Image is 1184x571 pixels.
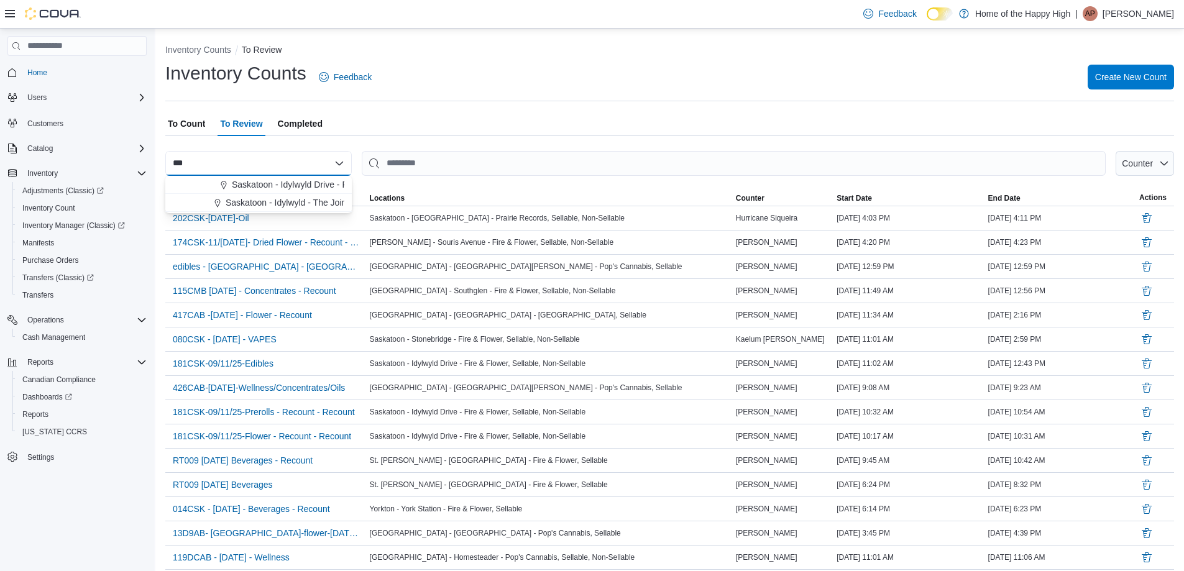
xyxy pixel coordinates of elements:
[986,526,1137,541] div: [DATE] 4:39 PM
[1085,6,1095,21] span: AP
[1139,404,1154,419] button: Delete
[168,548,295,567] button: 119DCAB - [DATE] - Wellness
[1122,158,1153,168] span: Counter
[736,334,825,344] span: Kaelum [PERSON_NAME]
[834,453,985,468] div: [DATE] 9:45 AM
[12,234,152,252] button: Manifests
[12,406,152,423] button: Reports
[2,89,152,106] button: Users
[367,283,733,298] div: [GEOGRAPHIC_DATA] - Southglen - Fire & Flower, Sellable, Non-Sellable
[834,259,985,274] div: [DATE] 12:59 PM
[25,7,81,20] img: Cova
[168,451,318,470] button: RT009 [DATE] Beverages - Recount
[168,257,365,276] button: edibles - [GEOGRAPHIC_DATA] - [GEOGRAPHIC_DATA][PERSON_NAME] - [GEOGRAPHIC_DATA] - [GEOGRAPHIC_DATA]
[12,182,152,199] a: Adjustments (Classic)
[1139,429,1154,444] button: Delete
[17,372,147,387] span: Canadian Compliance
[168,500,335,518] button: 014CSK - [DATE] - Beverages - Recount
[22,221,125,231] span: Inventory Manager (Classic)
[837,193,872,203] span: Start Date
[367,308,733,322] div: [GEOGRAPHIC_DATA] - [GEOGRAPHIC_DATA] - [GEOGRAPHIC_DATA], Sellable
[220,111,262,136] span: To Review
[736,262,797,272] span: [PERSON_NAME]
[367,550,733,565] div: [GEOGRAPHIC_DATA] - Homesteader - Pop's Cannabis, Sellable, Non-Sellable
[370,193,405,203] span: Locations
[17,424,147,439] span: Washington CCRS
[834,501,985,516] div: [DATE] 6:14 PM
[12,423,152,441] button: [US_STATE] CCRS
[1139,550,1154,565] button: Delete
[242,45,282,55] button: To Review
[22,313,69,327] button: Operations
[22,141,58,156] button: Catalog
[168,524,365,542] button: 13D9AB- [GEOGRAPHIC_DATA]-flower-[DATE]- [PERSON_NAME]
[733,191,834,206] button: Counter
[834,191,985,206] button: Start Date
[27,68,47,78] span: Home
[367,380,733,395] div: [GEOGRAPHIC_DATA] - [GEOGRAPHIC_DATA][PERSON_NAME] - Pop's Cannabis, Sellable
[173,503,330,515] span: 014CSK - [DATE] - Beverages - Recount
[736,286,797,296] span: [PERSON_NAME]
[834,235,985,250] div: [DATE] 4:20 PM
[17,390,147,404] span: Dashboards
[7,58,147,498] nav: Complex example
[986,453,1137,468] div: [DATE] 10:42 AM
[1139,332,1154,347] button: Delete
[2,448,152,466] button: Settings
[17,183,109,198] a: Adjustments (Classic)
[22,355,58,370] button: Reports
[17,201,147,216] span: Inventory Count
[22,186,104,196] span: Adjustments (Classic)
[22,427,87,437] span: [US_STATE] CCRS
[2,114,152,132] button: Customers
[22,290,53,300] span: Transfers
[232,178,394,191] span: Saskatoon - Idylwyld Drive - Fire & Flower
[2,63,152,81] button: Home
[986,477,1137,492] div: [DATE] 8:32 PM
[1139,193,1167,203] span: Actions
[27,315,64,325] span: Operations
[226,196,349,209] span: Saskatoon - Idylwyld - The Joint
[2,165,152,182] button: Inventory
[986,404,1137,419] div: [DATE] 10:54 AM
[12,329,152,346] button: Cash Management
[165,43,1174,58] nav: An example of EuiBreadcrumbs
[27,144,53,153] span: Catalog
[1075,6,1078,21] p: |
[17,372,101,387] a: Canadian Compliance
[12,269,152,286] a: Transfers (Classic)
[17,390,77,404] a: Dashboards
[1139,356,1154,371] button: Delete
[834,283,985,298] div: [DATE] 11:49 AM
[1139,308,1154,322] button: Delete
[367,501,733,516] div: Yorkton - York Station - Fire & Flower, Sellable
[17,424,92,439] a: [US_STATE] CCRS
[986,235,1137,250] div: [DATE] 4:23 PM
[22,255,79,265] span: Purchase Orders
[22,450,59,465] a: Settings
[22,375,96,385] span: Canadian Compliance
[173,285,336,297] span: 115CMB [DATE] - Concentrates - Recount
[173,454,313,467] span: RT009 [DATE] Beverages - Recount
[168,427,356,445] button: 181CSK-09/11/25-Flower - Recount - Recount
[736,193,764,203] span: Counter
[22,392,72,402] span: Dashboards
[12,199,152,217] button: Inventory Count
[165,61,306,86] h1: Inventory Counts
[367,259,733,274] div: [GEOGRAPHIC_DATA] - [GEOGRAPHIC_DATA][PERSON_NAME] - Pop's Cannabis, Sellable
[736,359,797,368] span: [PERSON_NAME]
[367,526,733,541] div: [GEOGRAPHIC_DATA] - [GEOGRAPHIC_DATA] - Pop's Cannabis, Sellable
[17,270,147,285] span: Transfers (Classic)
[736,480,797,490] span: [PERSON_NAME]
[834,429,985,444] div: [DATE] 10:17 AM
[736,455,797,465] span: [PERSON_NAME]
[367,477,733,492] div: St. [PERSON_NAME] - [GEOGRAPHIC_DATA] - Fire & Flower, Sellable
[168,330,282,349] button: 080CSK - [DATE] - VAPES
[986,191,1137,206] button: End Date
[834,526,985,541] div: [DATE] 3:45 PM
[878,7,916,20] span: Feedback
[278,111,323,136] span: Completed
[17,235,59,250] a: Manifests
[834,211,985,226] div: [DATE] 4:03 PM
[927,7,953,21] input: Dark Mode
